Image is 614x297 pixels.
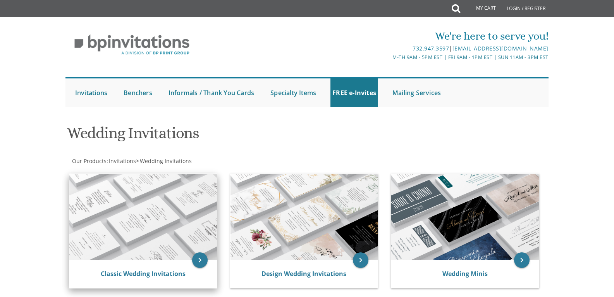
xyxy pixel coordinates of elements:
[167,78,256,107] a: Informals / Thank You Cards
[442,269,488,278] a: Wedding Minis
[390,78,443,107] a: Mailing Services
[101,269,186,278] a: Classic Wedding Invitations
[69,174,217,260] img: Classic Wedding Invitations
[261,269,346,278] a: Design Wedding Invitations
[353,252,368,268] a: keyboard_arrow_right
[122,78,154,107] a: Benchers
[459,1,501,16] a: My Cart
[136,157,192,165] span: >
[71,157,107,165] a: Our Products
[140,157,192,165] span: Wedding Invitations
[192,252,208,268] a: keyboard_arrow_right
[109,157,136,165] span: Invitations
[514,252,530,268] a: keyboard_arrow_right
[67,125,383,148] h1: Wedding Invitations
[452,45,549,52] a: [EMAIL_ADDRESS][DOMAIN_NAME]
[230,174,378,260] img: Design Wedding Invitations
[227,53,549,61] div: M-Th 9am - 5pm EST | Fri 9am - 1pm EST | Sun 11am - 3pm EST
[65,157,307,165] div: :
[139,157,192,165] a: Wedding Invitations
[227,44,549,53] div: |
[108,157,136,165] a: Invitations
[73,78,109,107] a: Invitations
[330,78,378,107] a: FREE e-Invites
[391,174,539,260] img: Wedding Minis
[413,45,449,52] a: 732.947.3597
[65,29,198,61] img: BP Invitation Loft
[227,28,549,44] div: We're here to serve you!
[268,78,318,107] a: Specialty Items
